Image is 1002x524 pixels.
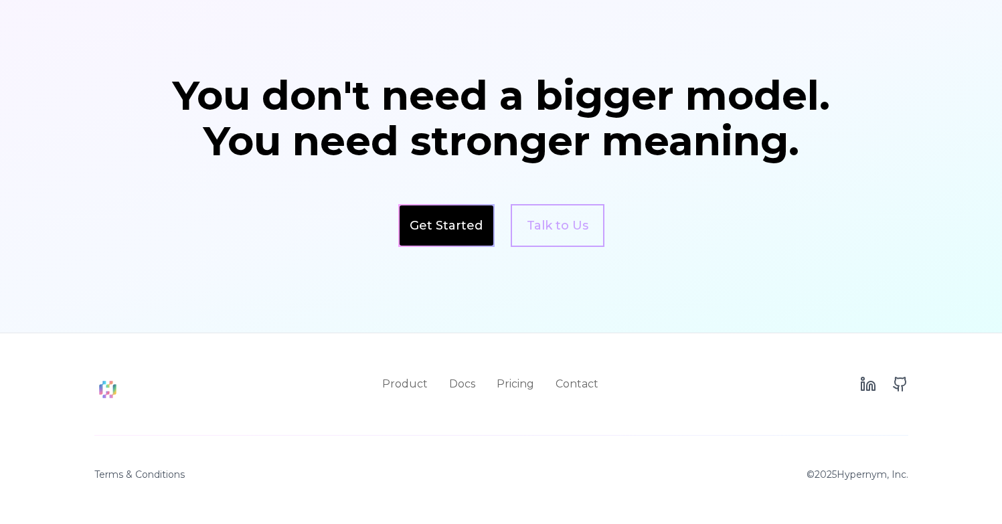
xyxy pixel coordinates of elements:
a: Pricing [497,376,534,392]
a: Talk to Us [511,204,604,247]
img: Hypernym Logo [94,376,121,403]
div: You need stronger meaning. [159,121,844,161]
a: Terms & Conditions [94,468,185,481]
a: Docs [449,376,475,392]
a: Product [382,376,428,392]
a: Contact [556,376,598,392]
div: You don't need a bigger model. [159,76,844,116]
a: Get Started [410,216,483,235]
p: © 2025 Hypernym, Inc. [807,468,908,481]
